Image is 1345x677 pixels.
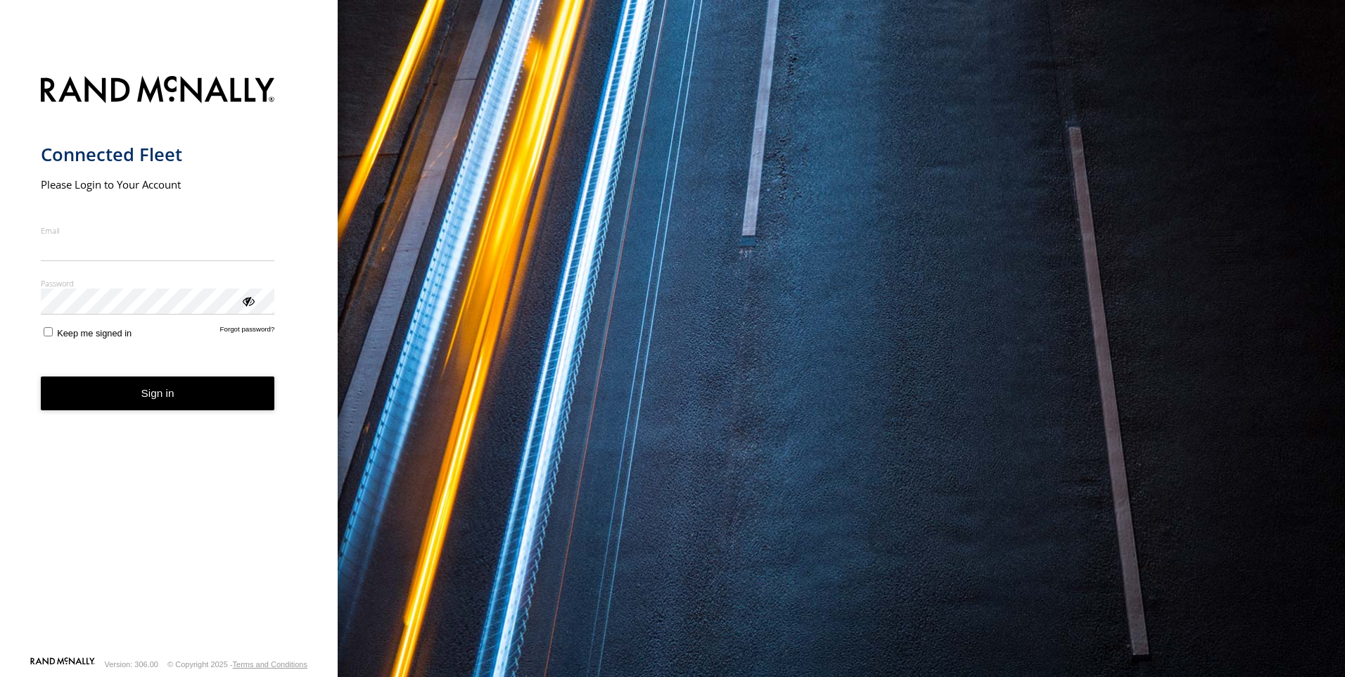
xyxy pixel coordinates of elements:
[233,660,307,669] a: Terms and Conditions
[41,225,275,236] label: Email
[241,293,255,308] div: ViewPassword
[41,68,298,656] form: main
[30,657,95,671] a: Visit our Website
[105,660,158,669] div: Version: 306.00
[41,377,275,411] button: Sign in
[167,660,307,669] div: © Copyright 2025 -
[41,73,275,109] img: Rand McNally
[57,328,132,338] span: Keep me signed in
[44,327,53,336] input: Keep me signed in
[220,325,275,338] a: Forgot password?
[41,143,275,166] h1: Connected Fleet
[41,177,275,191] h2: Please Login to Your Account
[41,278,275,289] label: Password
